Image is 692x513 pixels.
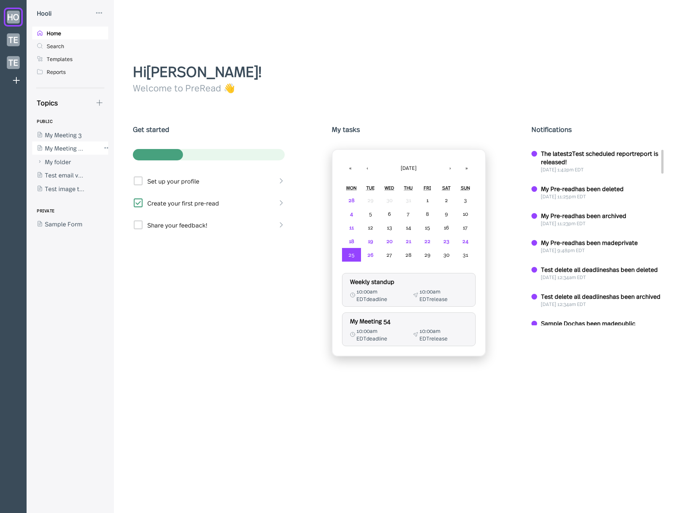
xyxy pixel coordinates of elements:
button: August 25, 2025 [342,248,361,262]
div: My Meeting 54 [350,317,391,325]
button: August 26, 2025 [361,248,380,262]
div: [DATE] 11:23 pm EDT [541,220,626,227]
button: August 24, 2025 [456,234,475,248]
div: My Pre-read has been deleted [541,184,624,193]
button: August 30, 2025 [437,248,456,262]
abbr: August 31, 2025 [463,251,468,258]
button: July 29, 2025 [361,193,380,207]
abbr: Friday [424,185,431,191]
div: Create your first pre-read [147,199,219,207]
div: TE [7,56,20,69]
div: Sample Doc has been made public [541,319,635,327]
button: August 18, 2025 [342,234,361,248]
abbr: August 14, 2025 [406,224,411,231]
a: My Pre-readhas been archived[DATE] 11:23pm EDT [531,211,626,227]
abbr: August 10, 2025 [463,210,468,217]
abbr: Wednesday [385,185,394,191]
button: July 28, 2025 [342,193,361,207]
a: TE [4,30,23,49]
a: Test delete all deadlineshas been archived[DATE] 12:34am EDT [531,292,660,307]
div: 10:00am EDT deadline [356,287,407,303]
abbr: August 17, 2025 [463,224,468,231]
div: Weekly standup [350,277,394,286]
button: August 2, 2025 [437,193,456,207]
button: August 13, 2025 [380,221,399,234]
div: Search [47,42,64,49]
abbr: August 7, 2025 [407,210,410,217]
a: HO [4,8,23,27]
abbr: August 16, 2025 [444,224,449,231]
button: August 16, 2025 [437,221,456,234]
button: August 15, 2025 [418,221,437,234]
button: « [342,159,359,176]
button: » [458,159,475,176]
button: August 17, 2025 [456,221,475,234]
div: [DATE] 12:34 am EDT [541,300,660,307]
button: August 5, 2025 [361,207,380,221]
div: My tasks [332,124,486,134]
div: [DATE] 1:42 pm EDT [541,166,664,173]
div: Welcome to PreRead 👋 [133,81,679,94]
abbr: August 3, 2025 [464,196,467,204]
abbr: July 30, 2025 [386,196,393,204]
abbr: August 11, 2025 [349,224,354,231]
button: July 30, 2025 [380,193,399,207]
abbr: August 29, 2025 [424,251,430,258]
abbr: July 29, 2025 [367,196,374,204]
abbr: Monday [346,185,356,191]
abbr: July 28, 2025 [348,196,355,204]
button: August 8, 2025 [418,207,437,221]
button: August 6, 2025 [380,207,399,221]
abbr: Thursday [404,185,413,191]
button: August 19, 2025 [361,234,380,248]
abbr: August 4, 2025 [350,210,353,217]
button: August 14, 2025 [399,221,418,234]
abbr: August 2, 2025 [445,196,448,204]
abbr: Tuesday [366,185,375,191]
div: My Pre-read has been made private [541,238,638,246]
abbr: August 27, 2025 [386,251,392,258]
div: [DATE] 9:48 pm EDT [541,246,638,254]
div: Share your feedback! [147,221,207,229]
div: 10:00am EDT deadline [356,327,407,342]
button: August 3, 2025 [456,193,475,207]
button: August 31, 2025 [456,248,475,262]
span: [DATE] [401,164,416,171]
button: August 12, 2025 [361,221,380,234]
button: August 23, 2025 [437,234,456,248]
abbr: August 9, 2025 [445,210,448,217]
abbr: August 18, 2025 [349,237,354,245]
button: August 7, 2025 [399,207,418,221]
div: Test delete all deadlines has been deleted [541,265,658,273]
div: TE [7,33,20,46]
div: Hi [PERSON_NAME] ! [133,61,679,81]
div: Get started [133,124,286,134]
div: PRIVATE [37,204,55,217]
abbr: August 23, 2025 [443,237,449,245]
button: August 27, 2025 [380,248,399,262]
abbr: August 19, 2025 [368,237,373,245]
button: [DATE] [375,159,441,176]
div: Set up your profile [147,177,199,185]
abbr: Saturday [442,185,451,191]
div: Topics [32,98,58,107]
button: › [441,159,458,176]
abbr: August 28, 2025 [405,251,411,258]
button: August 10, 2025 [456,207,475,221]
abbr: August 15, 2025 [425,224,430,231]
button: August 11, 2025 [342,221,361,234]
abbr: August 12, 2025 [368,224,373,231]
div: Notifications [531,124,664,134]
abbr: August 6, 2025 [388,210,391,217]
button: August 29, 2025 [418,248,437,262]
div: Hooli [37,9,52,17]
button: July 31, 2025 [399,193,418,207]
a: TE [4,53,23,72]
abbr: August 5, 2025 [369,210,372,217]
abbr: August 26, 2025 [367,251,374,258]
abbr: August 20, 2025 [386,237,393,245]
a: Sample Dochas been madepublic [531,319,635,334]
div: HO [7,11,20,24]
abbr: August 13, 2025 [387,224,392,231]
div: PUBLIC [37,115,53,128]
